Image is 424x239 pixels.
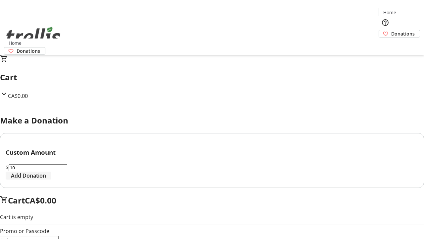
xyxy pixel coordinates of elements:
[379,16,392,29] button: Help
[25,195,56,206] span: CA$0.00
[4,40,26,46] a: Home
[17,47,40,54] span: Donations
[379,30,420,38] a: Donations
[6,172,51,180] button: Add Donation
[11,172,46,180] span: Add Donation
[379,9,400,16] a: Home
[6,164,9,171] span: $
[379,38,392,51] button: Cart
[9,164,67,171] input: Donation Amount
[391,30,415,37] span: Donations
[6,148,418,157] h3: Custom Amount
[9,40,22,46] span: Home
[4,19,63,52] img: Orient E2E Organization 0iFQ4CTjzl's Logo
[8,92,28,100] span: CA$0.00
[383,9,396,16] span: Home
[4,47,45,55] a: Donations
